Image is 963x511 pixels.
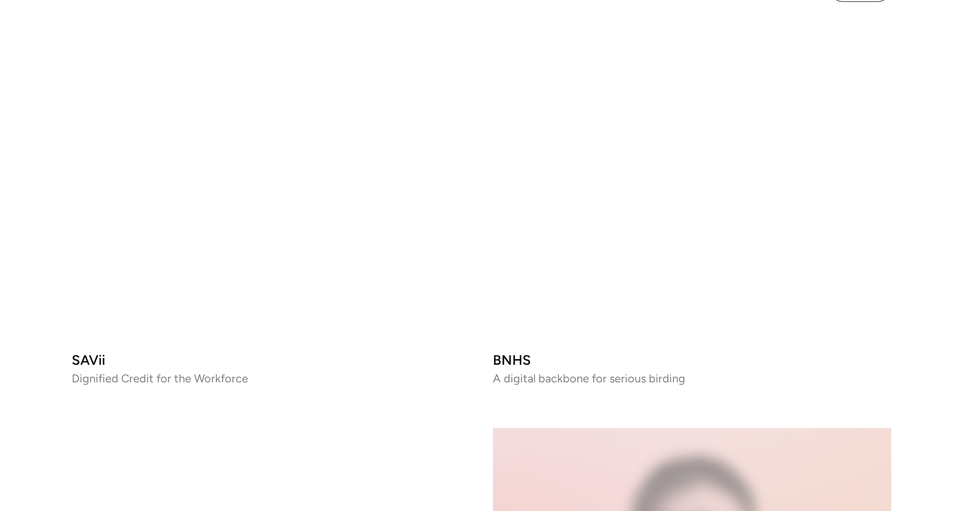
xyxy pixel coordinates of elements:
[493,355,891,365] h3: BNHS
[493,374,891,382] p: A digital backbone for serious birding
[72,355,470,365] h3: SAVii
[99,451,133,456] div: FINTECH
[72,374,470,382] p: Dignified Credit for the Workforce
